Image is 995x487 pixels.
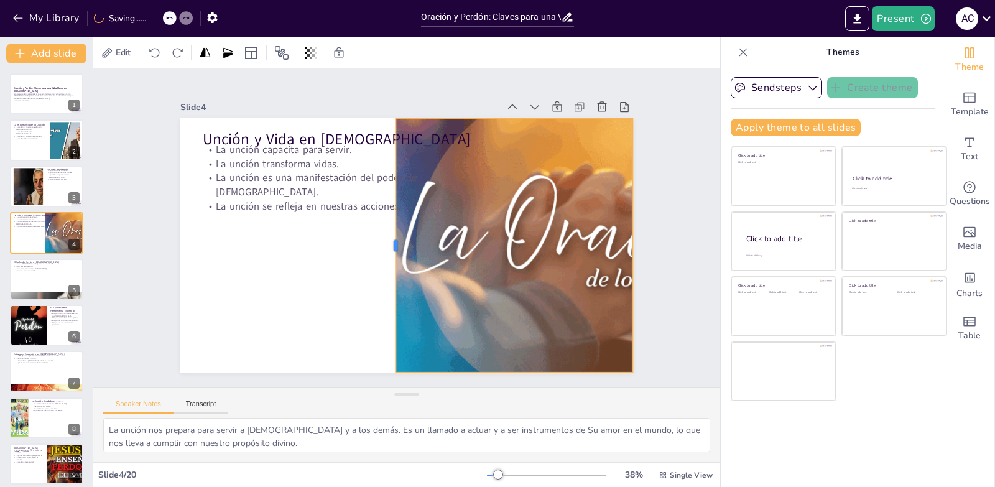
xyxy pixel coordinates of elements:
span: Questions [950,195,990,208]
span: Edit [113,47,133,58]
div: 3 [10,166,83,207]
div: 4 [10,212,83,253]
div: 5 [68,285,80,296]
span: Text [961,150,978,164]
p: Unción y Vida en [DEMOGRAPHIC_DATA] [203,129,497,150]
p: El perdón libera del rencor. [47,169,80,172]
p: La unción transforma vidas. [203,157,497,171]
p: La oración fortalece la [DEMOGRAPHIC_DATA]. [14,131,47,135]
div: Click to add title [746,234,826,244]
p: La Importancia de la Oración [14,123,47,126]
div: 38 % [619,469,649,481]
p: La formación en [DEMOGRAPHIC_DATA] es esencial. [14,360,80,363]
div: 1 [10,73,83,114]
p: El ayuno es una herramienta poderosa. [50,322,80,326]
p: La unción capacita para servir. [14,216,62,219]
div: Click to add text [799,291,827,294]
div: Add ready made slides [945,82,994,127]
p: Esta presentación explorará la importancia de la oración y el perdón en la vida [DEMOGRAPHIC_DATA... [14,93,80,100]
p: El perdón es un proceso. [47,179,80,181]
p: Servir nos da propósito. [14,265,80,267]
p: El servicio activa nuestra fe. [14,269,80,272]
div: Click to add text [849,291,888,294]
button: My Library [9,8,85,28]
strong: Oración y Perdón: Claves para una Vida Plena en [DEMOGRAPHIC_DATA] [14,86,67,93]
div: Click to add text [738,161,827,164]
div: 2 [68,146,80,157]
p: El Poder del Perdón [47,168,80,172]
button: Export to PowerPoint [845,6,869,31]
div: Click to add text [897,291,937,294]
div: 9 [68,470,80,481]
p: Filipenses 4:6-7 es un ejemplo clave. [14,454,43,457]
span: Media [958,239,982,253]
button: Present [872,6,934,31]
div: Click to add title [849,283,938,288]
p: El Ayuno como Herramienta Espiritual [50,306,80,313]
div: Change the overall theme [945,37,994,82]
p: La unción transforma vidas. [14,218,62,221]
span: Theme [955,60,984,74]
div: Click to add body [746,254,825,257]
div: Click to add title [853,175,935,182]
div: 6 [68,331,80,342]
input: Insert title [421,8,562,26]
p: El perdón sana nuestras heridas. [47,172,80,174]
div: 8 [68,424,80,435]
div: Add text boxes [945,127,994,172]
button: Create theme [827,77,918,98]
div: 3 [68,192,80,203]
div: Click to add title [738,153,827,158]
span: Charts [956,287,983,300]
p: La meditación en la Palabra es esencial. [14,457,43,461]
p: La unción se manifiesta en la obediencia. [32,401,80,403]
p: La oración debe ser constante. [14,137,47,140]
p: La [DEMOGRAPHIC_DATA] anima a la oración. [14,450,43,454]
div: Click to add title [738,283,827,288]
div: 9 [10,443,83,485]
div: 6 [10,305,83,346]
p: Entrega y Formación en [DEMOGRAPHIC_DATA] [14,353,80,356]
p: El perdón refleja el amor de [DEMOGRAPHIC_DATA]. [47,174,80,178]
p: Generated with [URL] [14,100,80,102]
div: 4 [68,239,80,250]
p: La unción es una manifestación del poder de [DEMOGRAPHIC_DATA]. [14,221,62,225]
p: Servir a [DEMOGRAPHIC_DATA] es amor y obediencia. [14,262,80,265]
div: 7 [68,378,80,389]
button: a c [956,6,978,31]
p: La Unción Verdadera [32,399,80,402]
p: La oración es nuestra conexión con [DEMOGRAPHIC_DATA]. [14,126,47,130]
p: Unción y Vida en [DEMOGRAPHIC_DATA] [14,214,62,218]
span: Single View [670,470,713,480]
div: Layout [241,43,261,63]
p: El ayuno fortalece nuestra relación con [DEMOGRAPHIC_DATA]. [50,313,80,317]
p: La unción se refleja en nuestras acciones. [14,225,62,228]
p: Versículos [DEMOGRAPHIC_DATA] sobre Oración [14,443,43,453]
p: El ayuno es un tiempo de reflexión. [50,320,80,322]
div: Slide 4 / 20 [98,469,487,481]
div: 8 [10,397,83,438]
p: La unción nos impulsa a actuar. [32,407,80,410]
div: Add charts and graphs [945,261,994,306]
textarea: La unción nos prepara para servir a [DEMOGRAPHIC_DATA] y a los demás. Es un llamado a actuar y a ... [103,418,710,452]
span: Table [958,329,981,343]
div: Click to add title [849,218,938,223]
div: Add images, graphics, shapes or video [945,216,994,261]
div: 5 [10,259,83,300]
button: Add slide [6,44,86,63]
div: Click to add text [738,291,766,294]
div: Click to add text [852,187,935,190]
p: La oración es un acto de adoración. [14,135,47,137]
div: 1 [68,100,80,111]
div: Add a table [945,306,994,351]
p: El ayuno nos enfoca en lo espiritual. [50,317,80,320]
p: Servir es ser instrumentos [PERSON_NAME]. [14,267,80,270]
button: Speaker Notes [103,400,174,414]
button: Sendsteps [731,77,822,98]
p: La unción refleja el carácter [PERSON_NAME][DEMOGRAPHIC_DATA]. [32,402,80,407]
div: Saving...... [94,12,146,24]
div: Slide 4 [180,101,498,113]
div: 2 [10,119,83,160]
p: La práctica nos convierte en discípulos fieles. [14,362,80,364]
p: La oración activa es vital. [14,461,43,463]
